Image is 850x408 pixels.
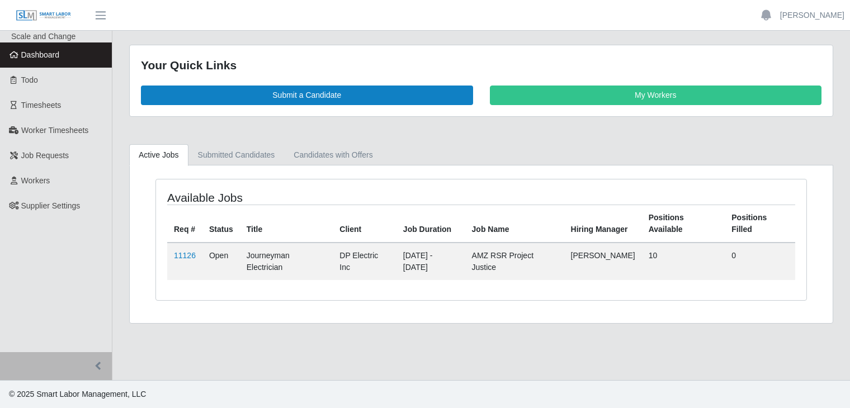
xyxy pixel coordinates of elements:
[21,50,60,59] span: Dashboard
[564,205,642,243] th: Hiring Manager
[21,201,81,210] span: Supplier Settings
[21,126,88,135] span: Worker Timesheets
[188,144,285,166] a: Submitted Candidates
[21,176,50,185] span: Workers
[333,243,396,280] td: DP Electric Inc
[141,56,821,74] div: Your Quick Links
[725,205,795,243] th: Positions Filled
[564,243,642,280] td: [PERSON_NAME]
[465,205,564,243] th: Job Name
[202,243,240,280] td: Open
[240,205,333,243] th: Title
[167,191,419,205] h4: Available Jobs
[284,144,382,166] a: Candidates with Offers
[21,151,69,160] span: Job Requests
[240,243,333,280] td: Journeyman Electrician
[333,205,396,243] th: Client
[16,10,72,22] img: SLM Logo
[11,32,75,41] span: Scale and Change
[21,101,62,110] span: Timesheets
[396,243,465,280] td: [DATE] - [DATE]
[129,144,188,166] a: Active Jobs
[202,205,240,243] th: Status
[780,10,844,21] a: [PERSON_NAME]
[396,205,465,243] th: Job Duration
[167,205,202,243] th: Req #
[141,86,473,105] a: Submit a Candidate
[465,243,564,280] td: AMZ RSR Project Justice
[21,75,38,84] span: Todo
[490,86,822,105] a: My Workers
[9,390,146,398] span: © 2025 Smart Labor Management, LLC
[725,243,795,280] td: 0
[642,205,725,243] th: Positions Available
[642,243,725,280] td: 10
[174,251,196,260] a: 11126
